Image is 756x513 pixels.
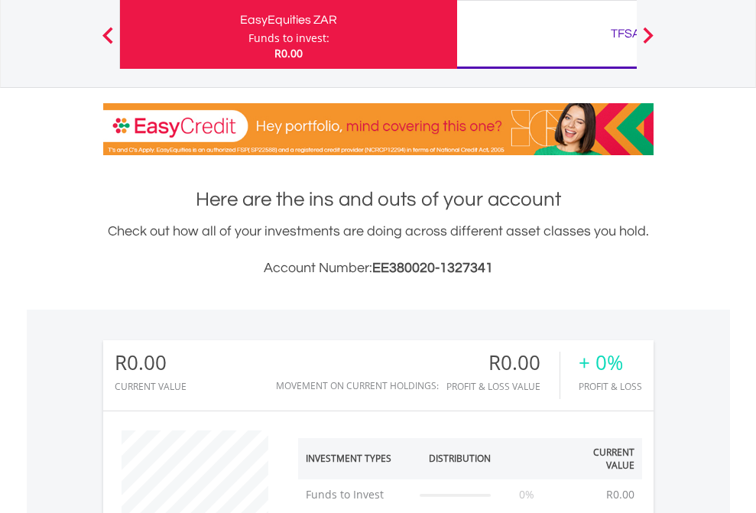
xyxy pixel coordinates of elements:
th: Investment Types [298,438,413,479]
div: R0.00 [446,352,560,374]
h3: Account Number: [103,258,654,279]
td: 0% [498,479,556,510]
img: EasyCredit Promotion Banner [103,103,654,155]
h1: Here are the ins and outs of your account [103,186,654,213]
div: Funds to invest: [248,31,329,46]
td: Funds to Invest [298,479,413,510]
span: EE380020-1327341 [372,261,493,275]
div: R0.00 [115,352,187,374]
th: Current Value [556,438,642,479]
div: + 0% [579,352,642,374]
div: Movement on Current Holdings: [276,381,439,391]
div: Check out how all of your investments are doing across different asset classes you hold. [103,221,654,279]
span: R0.00 [274,46,303,60]
div: EasyEquities ZAR [129,9,448,31]
div: Distribution [429,452,491,465]
td: R0.00 [599,479,642,510]
div: CURRENT VALUE [115,382,187,391]
div: Profit & Loss [579,382,642,391]
div: Profit & Loss Value [446,382,560,391]
button: Previous [92,34,123,50]
button: Next [633,34,664,50]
